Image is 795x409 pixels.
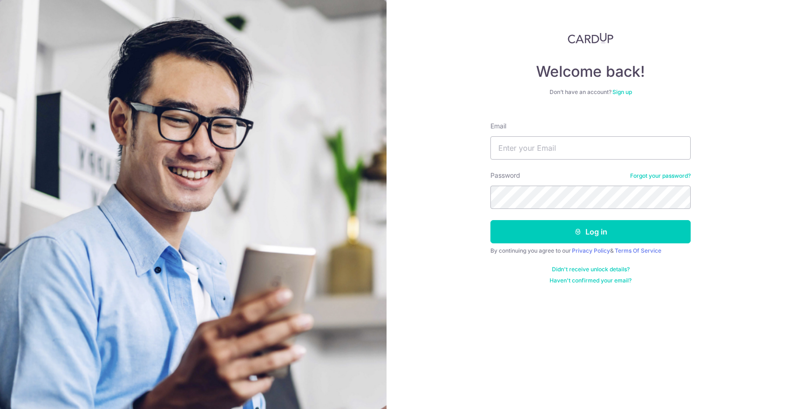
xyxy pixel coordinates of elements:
[490,171,520,180] label: Password
[552,266,630,273] a: Didn't receive unlock details?
[630,172,691,180] a: Forgot your password?
[615,247,661,254] a: Terms Of Service
[490,62,691,81] h4: Welcome back!
[490,88,691,96] div: Don’t have an account?
[490,220,691,243] button: Log in
[568,33,613,44] img: CardUp Logo
[490,136,691,160] input: Enter your Email
[550,277,632,284] a: Haven't confirmed your email?
[490,121,506,131] label: Email
[490,247,691,255] div: By continuing you agree to our &
[612,88,632,95] a: Sign up
[572,247,610,254] a: Privacy Policy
